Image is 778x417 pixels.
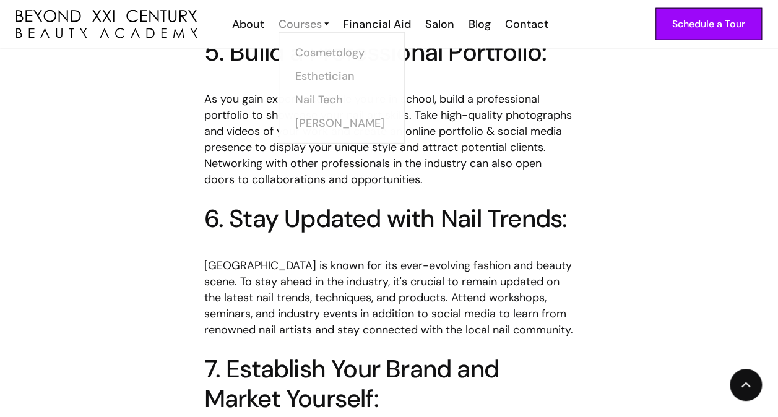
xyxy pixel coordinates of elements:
[204,37,574,67] h2: 5. Build a Professional Portfolio:
[505,16,548,32] div: Contact
[343,16,411,32] div: Financial Aid
[469,16,491,32] div: Blog
[497,16,555,32] a: Contact
[425,16,454,32] div: Salon
[672,16,745,32] div: Schedule a Tour
[295,111,388,135] a: [PERSON_NAME]
[279,32,405,144] nav: Courses
[279,16,322,32] div: Courses
[16,10,197,38] a: home
[460,16,497,32] a: Blog
[295,64,388,88] a: Esthetician
[295,41,388,64] a: Cosmetology
[16,10,197,38] img: beyond 21st century beauty academy logo
[655,8,762,40] a: Schedule a Tour
[295,88,388,111] a: Nail Tech
[224,16,270,32] a: About
[204,354,574,413] h2: 7. Establish Your Brand and Market Yourself:
[279,16,329,32] a: Courses
[335,16,417,32] a: Financial Aid
[204,75,574,187] p: ‍ As you gain experience while you're in school, build a professional portfolio to showcase your ...
[417,16,460,32] a: Salon
[204,241,574,338] p: ‍ [GEOGRAPHIC_DATA] is known for its ever-evolving fashion and beauty scene. To stay ahead in the...
[204,204,574,233] h2: 6. Stay Updated with Nail Trends:
[232,16,264,32] div: About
